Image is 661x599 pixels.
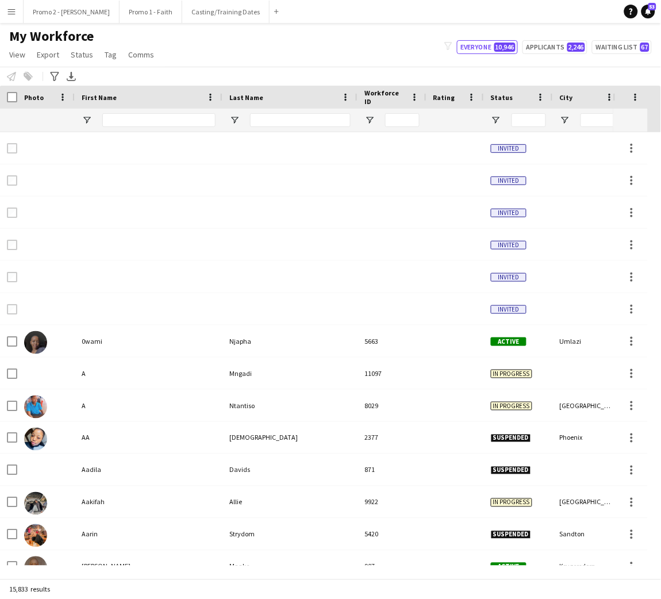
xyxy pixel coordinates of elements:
img: A Ntantiso [24,396,47,418]
span: First Name [82,93,117,102]
input: Row Selection is disabled for this row (unchecked) [7,272,17,282]
div: Umlazi [553,325,622,357]
div: [GEOGRAPHIC_DATA] [553,486,622,518]
div: 2377 [358,422,426,454]
button: Open Filter Menu [560,115,570,125]
span: Suspended [491,434,531,443]
input: First Name Filter Input [102,113,216,127]
img: Aakifah Allie [24,492,47,515]
div: 11097 [358,358,426,389]
input: Row Selection is disabled for this row (unchecked) [7,143,17,153]
div: 5663 [358,325,426,357]
input: Row Selection is disabled for this row (unchecked) [7,175,17,186]
span: Rating [433,93,455,102]
input: Workforce ID Filter Input [385,113,420,127]
app-action-btn: Advanced filters [48,70,62,83]
div: A [75,358,222,389]
div: Allie [222,486,358,518]
input: Row Selection is disabled for this row (unchecked) [7,240,17,250]
button: Promo 2 - [PERSON_NAME] [24,1,120,23]
input: Last Name Filter Input [250,113,351,127]
span: Invited [491,176,527,185]
button: Open Filter Menu [364,115,375,125]
span: Status [71,49,93,60]
span: Status [491,93,513,102]
span: In progress [491,498,532,507]
div: 871 [358,454,426,486]
div: Strydom [222,519,358,550]
app-action-btn: Export XLSX [64,70,78,83]
div: 907 [358,551,426,582]
div: Ntantiso [222,390,358,421]
img: Aarin Strydom [24,524,47,547]
input: Row Selection is disabled for this row (unchecked) [7,304,17,314]
div: Aadila [75,454,222,486]
div: Phoenix [553,422,622,454]
a: 53 [641,5,655,18]
div: Aarin [75,519,222,550]
div: [DEMOGRAPHIC_DATA] [222,422,358,454]
span: Suspended [491,466,531,475]
span: Invited [491,305,527,314]
span: Tag [105,49,117,60]
span: View [9,49,25,60]
div: A [75,390,222,421]
button: Everyone10,946 [457,40,518,54]
span: 53 [648,3,656,10]
span: Workforce ID [364,89,406,106]
span: Active [491,337,527,346]
div: Davids [222,454,358,486]
a: Status [66,47,98,62]
span: 67 [640,43,650,52]
div: 0wami [75,325,222,357]
input: Row Selection is disabled for this row (unchecked) [7,208,17,218]
input: City Filter Input [581,113,615,127]
a: Comms [124,47,159,62]
span: Suspended [491,531,531,539]
span: Last Name [229,93,263,102]
div: Sandton [553,519,622,550]
div: 5420 [358,519,426,550]
span: Invited [491,241,527,249]
div: 8029 [358,390,426,421]
div: Aakifah [75,486,222,518]
div: [PERSON_NAME] [75,551,222,582]
span: Comms [128,49,154,60]
a: Export [32,47,64,62]
span: In progress [491,402,532,410]
button: Waiting list67 [592,40,652,54]
button: Open Filter Menu [229,115,240,125]
span: 10,946 [494,43,516,52]
span: Invited [491,209,527,217]
button: Casting/Training Dates [182,1,270,23]
div: Maake [222,551,358,582]
span: Invited [491,144,527,153]
a: View [5,47,30,62]
img: 0wami Njapha [24,331,47,354]
div: 9922 [358,486,426,518]
button: Open Filter Menu [491,115,501,125]
button: Open Filter Menu [82,115,92,125]
span: Invited [491,273,527,282]
button: Promo 1 - Faith [120,1,182,23]
div: Njapha [222,325,358,357]
div: AA [75,422,222,454]
span: In progress [491,370,532,378]
div: Mngadi [222,358,358,389]
span: Active [491,563,527,571]
img: Aaron Maake [24,556,47,579]
img: AA MNYANDU [24,428,47,451]
a: Tag [100,47,121,62]
span: Export [37,49,59,60]
div: Krugersdorp [553,551,622,582]
span: My Workforce [9,28,94,45]
span: 2,246 [567,43,585,52]
input: Status Filter Input [512,113,546,127]
button: Applicants2,246 [522,40,587,54]
div: [GEOGRAPHIC_DATA] [553,390,622,421]
span: Photo [24,93,44,102]
span: City [560,93,573,102]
